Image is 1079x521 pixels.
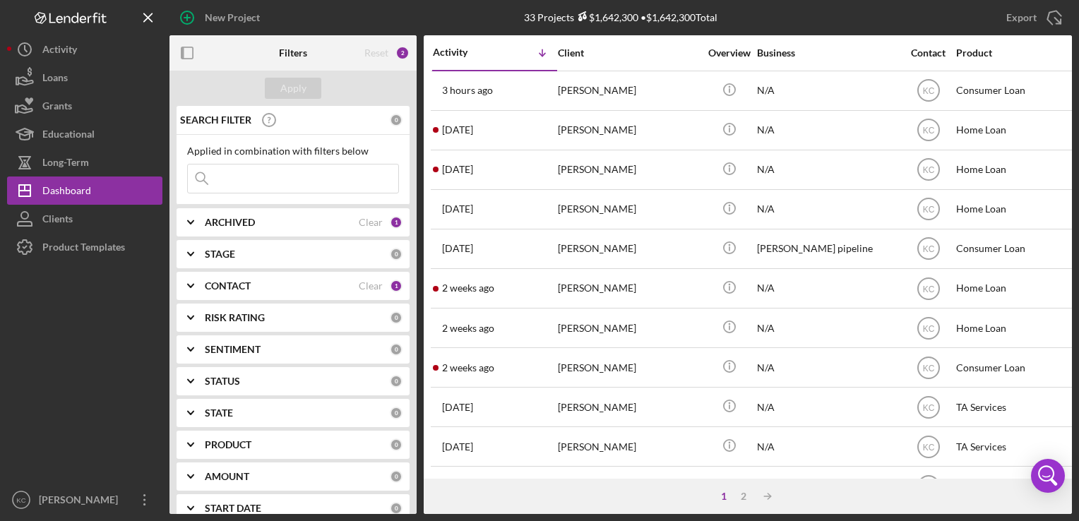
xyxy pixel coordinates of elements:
[558,230,699,268] div: [PERSON_NAME]
[442,85,493,96] time: 2025-09-25 18:51
[42,35,77,67] div: Activity
[558,270,699,307] div: [PERSON_NAME]
[442,203,473,215] time: 2025-09-16 18:11
[359,280,383,292] div: Clear
[922,205,934,215] text: KC
[757,388,898,426] div: N/A
[922,244,934,254] text: KC
[558,72,699,109] div: [PERSON_NAME]
[558,47,699,59] div: Client
[390,407,403,419] div: 0
[7,64,162,92] button: Loans
[757,72,898,109] div: N/A
[574,11,638,23] div: $1,642,300
[902,47,955,59] div: Contact
[757,467,898,505] div: N/A
[558,428,699,465] div: [PERSON_NAME]
[7,120,162,148] button: Educational
[7,205,162,233] button: Clients
[442,323,494,334] time: 2025-09-11 21:09
[205,471,249,482] b: AMOUNT
[169,4,274,32] button: New Project
[7,148,162,176] button: Long-Term
[390,248,403,260] div: 0
[42,148,89,180] div: Long-Term
[42,92,72,124] div: Grants
[922,323,934,333] text: KC
[922,402,934,412] text: KC
[703,47,756,59] div: Overview
[42,176,91,208] div: Dashboard
[558,309,699,347] div: [PERSON_NAME]
[558,112,699,149] div: [PERSON_NAME]
[390,470,403,483] div: 0
[390,216,403,229] div: 1
[1006,4,1037,32] div: Export
[279,47,307,59] b: Filters
[35,486,127,517] div: [PERSON_NAME]
[922,86,934,96] text: KC
[205,280,251,292] b: CONTACT
[442,362,494,373] time: 2025-09-09 04:26
[558,191,699,228] div: [PERSON_NAME]
[757,270,898,307] div: N/A
[442,402,473,413] time: 2025-08-21 19:13
[205,248,235,260] b: STAGE
[280,78,306,99] div: Apply
[390,114,403,126] div: 0
[205,439,251,450] b: PRODUCT
[205,344,261,355] b: SENTIMENT
[558,467,699,505] div: [PERSON_NAME]
[757,309,898,347] div: N/A
[7,176,162,205] button: Dashboard
[7,486,162,514] button: KC[PERSON_NAME]
[390,502,403,515] div: 0
[390,343,403,356] div: 0
[757,151,898,188] div: N/A
[364,47,388,59] div: Reset
[433,47,495,58] div: Activity
[390,438,403,451] div: 0
[922,284,934,294] text: KC
[359,217,383,228] div: Clear
[7,233,162,261] button: Product Templates
[757,349,898,386] div: N/A
[205,503,261,514] b: START DATE
[42,205,73,236] div: Clients
[757,230,898,268] div: [PERSON_NAME] pipeline
[558,151,699,188] div: [PERSON_NAME]
[714,491,734,502] div: 1
[757,47,898,59] div: Business
[442,441,473,453] time: 2025-08-19 19:44
[442,282,494,294] time: 2025-09-12 17:33
[757,191,898,228] div: N/A
[16,496,25,504] text: KC
[442,124,473,136] time: 2025-09-23 22:38
[558,388,699,426] div: [PERSON_NAME]
[42,120,95,152] div: Educational
[7,92,162,120] button: Grants
[395,46,410,60] div: 2
[42,64,68,95] div: Loans
[205,312,265,323] b: RISK RATING
[922,363,934,373] text: KC
[180,114,251,126] b: SEARCH FILTER
[1031,459,1065,493] div: Open Intercom Messenger
[265,78,321,99] button: Apply
[757,112,898,149] div: N/A
[442,243,473,254] time: 2025-09-15 19:35
[524,11,717,23] div: 33 Projects • $1,642,300 Total
[7,35,162,64] button: Activity
[205,217,255,228] b: ARCHIVED
[757,428,898,465] div: N/A
[390,311,403,324] div: 0
[187,145,399,157] div: Applied in combination with filters below
[205,4,260,32] div: New Project
[390,375,403,388] div: 0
